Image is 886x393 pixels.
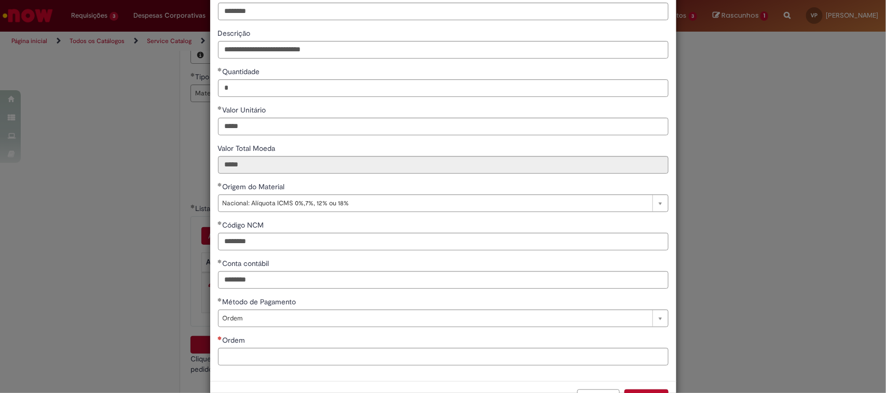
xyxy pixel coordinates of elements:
[218,271,669,289] input: Conta contábil
[223,335,248,345] span: Ordem
[218,67,223,72] span: Obrigatório Preenchido
[218,3,669,20] input: Código SAP Material / Serviço
[223,182,287,191] span: Origem do Material
[223,105,268,115] span: Valor Unitário
[218,29,253,38] span: Descrição
[223,259,271,268] span: Conta contábil
[223,310,647,327] span: Ordem
[218,221,223,225] span: Obrigatório Preenchido
[218,41,669,59] input: Descrição
[218,79,669,97] input: Quantidade
[218,118,669,135] input: Valor Unitário
[223,220,266,230] span: Código NCM
[218,156,669,174] input: Valor Total Moeda
[218,233,669,250] input: Código NCM
[218,144,278,153] span: Somente leitura - Valor Total Moeda
[218,298,223,302] span: Obrigatório Preenchido
[218,259,223,263] span: Obrigatório Preenchido
[218,348,669,366] input: Ordem
[223,297,298,306] span: Método de Pagamento
[218,336,223,340] span: Necessários
[223,195,647,212] span: Nacional: Alíquota ICMS 0%,7%, 12% ou 18%
[218,106,223,110] span: Obrigatório Preenchido
[223,67,262,76] span: Quantidade
[218,183,223,187] span: Obrigatório Preenchido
